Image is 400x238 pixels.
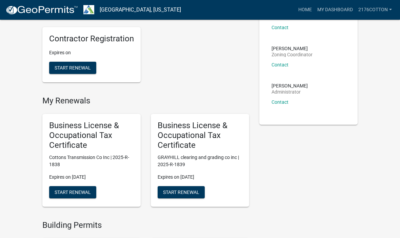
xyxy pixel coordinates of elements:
h4: Building Permits [42,220,249,230]
img: Troup County, Georgia [83,5,94,14]
p: Expires on [49,49,134,56]
p: Expires on [DATE] [158,174,242,181]
p: Administrator [272,90,308,94]
h5: Contractor Registration [49,34,134,44]
wm-registration-list-section: My Renewals [42,96,249,212]
h5: Business License & Occupational Tax Certificate [49,121,134,150]
button: Start Renewal [49,186,96,198]
span: Start Renewal [55,65,91,71]
p: Cottons Transmission Co Inc | 2025-R-1838 [49,154,134,168]
button: Start Renewal [158,186,205,198]
a: My Dashboard [315,3,356,16]
a: Contact [272,62,288,67]
wm-registration-list-section: My Contractor Registration Renewals [42,9,249,88]
a: 2176Cotton [356,3,395,16]
span: Start Renewal [163,190,199,195]
a: Contact [272,25,288,30]
p: GRAYHILL clearing and grading co inc | 2025-R-1839 [158,154,242,168]
p: [PERSON_NAME] [272,46,313,51]
span: Start Renewal [55,190,91,195]
a: [GEOGRAPHIC_DATA], [US_STATE] [100,4,181,16]
p: [PERSON_NAME] [272,83,308,88]
h4: My Renewals [42,96,249,106]
a: Contact [272,99,288,105]
p: Zoning Coordinator [272,52,313,57]
a: Home [296,3,315,16]
button: Start Renewal [49,62,96,74]
h5: Business License & Occupational Tax Certificate [158,121,242,150]
p: Expires on [DATE] [49,174,134,181]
